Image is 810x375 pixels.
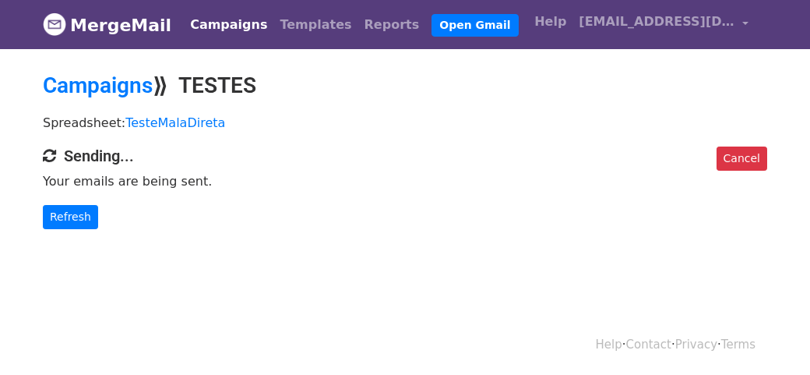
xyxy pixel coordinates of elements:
a: Help [528,6,572,37]
a: Open Gmail [431,14,518,37]
h2: ⟫ TESTES [43,73,767,99]
a: Terms [721,338,755,352]
p: Your emails are being sent. [43,173,767,189]
a: Cancel [717,147,767,171]
a: TesteMalaDireta [125,115,225,130]
a: Help [596,338,622,352]
a: Contact [626,338,671,352]
p: Spreadsheet: [43,115,767,131]
a: Templates [273,9,357,41]
a: Refresh [43,205,98,229]
a: MergeMail [43,9,171,41]
a: Campaigns [43,73,153,98]
h4: Sending... [43,147,767,165]
a: Reports [358,9,426,41]
a: Privacy [675,338,717,352]
a: [EMAIL_ADDRESS][DOMAIN_NAME] [572,6,755,43]
span: [EMAIL_ADDRESS][DOMAIN_NAME] [579,12,734,31]
a: Campaigns [184,9,273,41]
img: MergeMail logo [43,12,66,36]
